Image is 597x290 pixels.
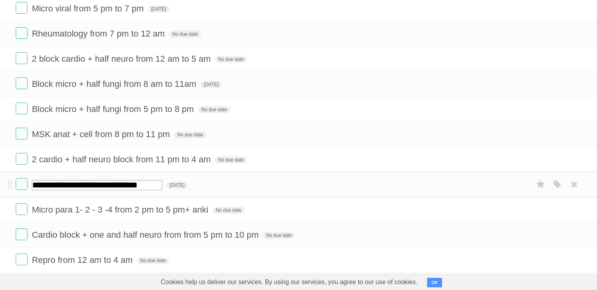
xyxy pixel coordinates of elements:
[32,255,135,265] span: Repro from 12 am to 4 am
[16,27,27,39] label: Done
[16,77,27,89] label: Done
[32,104,196,114] span: Block micro + half fungi from 5 pm to 8 pm
[533,178,548,191] label: Star task
[263,232,295,239] span: No due date
[166,182,188,189] span: [DATE]
[215,156,247,163] span: No due date
[32,230,261,240] span: Cardio block + one and half neuro from from 5 pm to 10 pm
[32,54,213,64] span: 2 block cardio + half neuro from 12 am to 5 am
[16,228,27,240] label: Done
[32,205,210,215] span: Micro para 1- 2 - 3 -4 from 2 pm to 5 pm+ anki
[16,2,27,14] label: Done
[16,203,27,215] label: Done
[169,31,201,38] span: No due date
[215,56,247,63] span: No due date
[32,129,172,139] span: MSK anat + cell from 8 pm to 11 pm
[32,29,167,39] span: Rheumatology from 7 pm to 12 am
[201,81,222,88] span: [DATE]
[153,274,425,290] span: Cookies help us deliver our services. By using our services, you agree to our use of cookies.
[427,278,442,287] button: OK
[213,207,245,214] span: No due date
[174,131,206,138] span: No due date
[148,6,169,13] span: [DATE]
[16,103,27,114] label: Done
[32,154,213,164] span: 2 cardio + half neuro block from 11 pm to 4 am
[32,79,198,89] span: Block micro + half fungi from 8 am to 11am
[16,178,27,190] label: Done
[198,106,230,113] span: No due date
[32,4,146,13] span: Micro viral from 5 pm to 7 pm
[16,253,27,265] label: Done
[137,257,169,264] span: No due date
[16,153,27,165] label: Done
[16,52,27,64] label: Done
[16,128,27,139] label: Done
